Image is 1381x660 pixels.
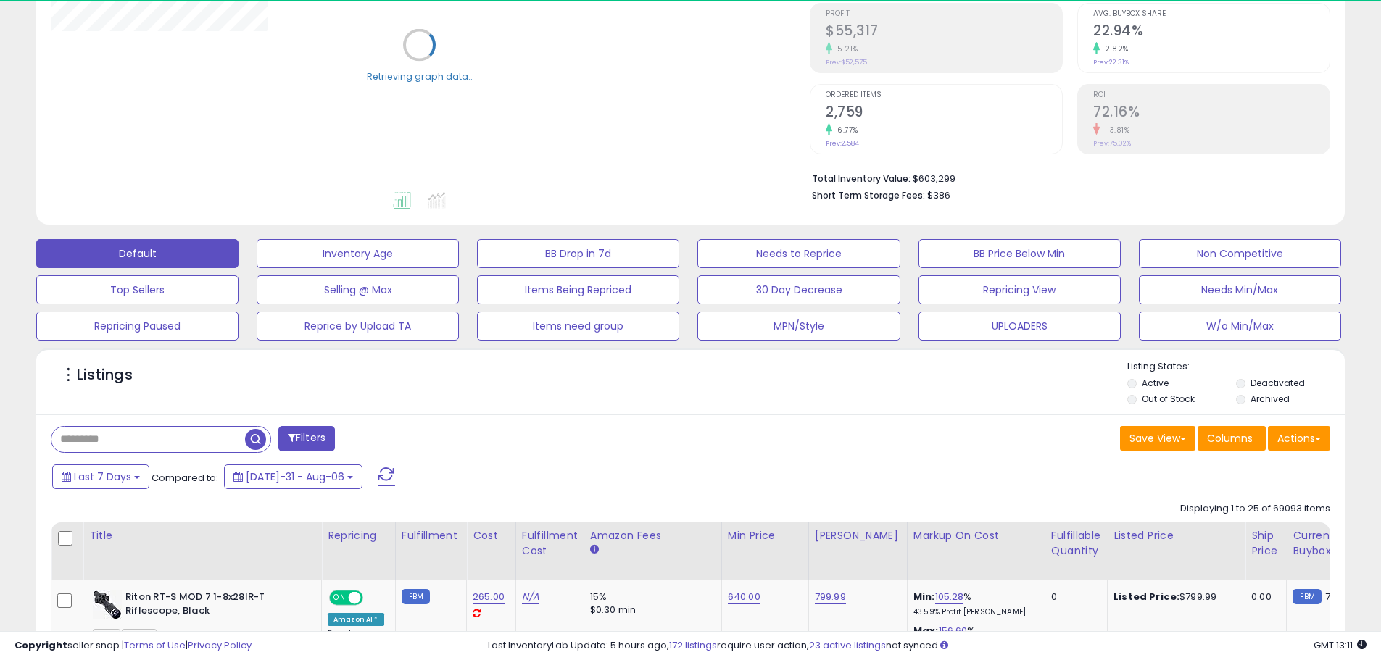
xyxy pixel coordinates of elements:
[36,239,239,268] button: Default
[669,638,717,652] a: 172 listings
[1198,426,1266,451] button: Columns
[826,104,1062,123] h2: 2,759
[36,275,239,304] button: Top Sellers
[728,528,803,543] div: Min Price
[590,528,716,543] div: Amazon Fees
[697,275,900,304] button: 30 Day Decrease
[93,590,122,619] img: 418hPfOYIiL._SL40_.jpg
[826,10,1062,18] span: Profit
[488,639,1367,653] div: Last InventoryLab Update: 5 hours ago, require user action, not synced.
[590,590,710,603] div: 15%
[1139,275,1341,304] button: Needs Min/Max
[477,275,679,304] button: Items Being Repriced
[918,275,1121,304] button: Repricing View
[1051,528,1101,559] div: Fulfillable Quantity
[913,607,1034,617] p: 43.59% Profit [PERSON_NAME]
[812,172,911,185] b: Total Inventory Value:
[257,275,459,304] button: Selling @ Max
[473,590,505,604] a: 265.00
[1093,22,1330,42] h2: 22.94%
[367,70,473,83] div: Retrieving graph data..
[52,464,149,489] button: Last 7 Days
[697,239,900,268] button: Needs to Reprice
[125,590,302,621] b: Riton RT-S MOD 7 1-8x28IR-T Riflescope, Black
[1051,590,1096,603] div: 0
[14,638,67,652] strong: Copyright
[1100,43,1129,54] small: 2.82%
[826,58,867,67] small: Prev: $52,575
[1093,139,1131,148] small: Prev: 75.02%
[477,239,679,268] button: BB Drop in 7d
[826,91,1062,99] span: Ordered Items
[477,312,679,341] button: Items need group
[826,22,1062,42] h2: $55,317
[522,590,539,604] a: N/A
[246,469,344,484] span: [DATE]-31 - Aug-06
[361,592,384,604] span: OFF
[1207,431,1253,446] span: Columns
[812,189,925,201] b: Short Term Storage Fees:
[224,464,362,489] button: [DATE]-31 - Aug-06
[1093,104,1330,123] h2: 72.16%
[124,638,186,652] a: Terms of Use
[1093,91,1330,99] span: ROI
[1100,125,1129,135] small: -3.81%
[1139,239,1341,268] button: Non Competitive
[697,312,900,341] button: MPN/Style
[1113,590,1179,603] b: Listed Price:
[257,239,459,268] button: Inventory Age
[935,590,964,604] a: 105.28
[918,239,1121,268] button: BB Price Below Min
[918,312,1121,341] button: UPLOADERS
[152,471,218,485] span: Compared to:
[14,639,252,653] div: seller snap | |
[1293,589,1321,604] small: FBM
[1142,377,1169,389] label: Active
[1180,502,1330,516] div: Displaying 1 to 25 of 69093 items
[1127,360,1345,374] p: Listing States:
[815,528,901,543] div: [PERSON_NAME]
[77,365,133,385] h5: Listings
[809,638,886,652] a: 23 active listings
[913,590,1034,617] div: %
[832,43,858,54] small: 5.21%
[832,125,858,135] small: 6.77%
[1113,590,1234,603] div: $799.99
[1293,528,1367,559] div: Current Buybox Price
[1251,528,1280,559] div: Ship Price
[278,426,335,451] button: Filters
[927,188,950,202] span: $386
[1093,58,1129,67] small: Prev: 22.31%
[328,613,384,626] div: Amazon AI *
[590,543,599,556] small: Amazon Fees.
[257,312,459,341] button: Reprice by Upload TA
[1142,393,1195,405] label: Out of Stock
[913,590,935,603] b: Min:
[1251,377,1305,389] label: Deactivated
[473,528,510,543] div: Cost
[402,589,430,604] small: FBM
[328,528,389,543] div: Repricing
[89,528,315,543] div: Title
[402,528,460,543] div: Fulfillment
[1113,528,1239,543] div: Listed Price
[1325,590,1356,603] span: 799.99
[590,603,710,617] div: $0.30 min
[36,312,239,341] button: Repricing Paused
[188,638,252,652] a: Privacy Policy
[1093,10,1330,18] span: Avg. Buybox Share
[907,522,1045,580] th: The percentage added to the cost of goods (COGS) that forms the calculator for Min & Max prices.
[1139,312,1341,341] button: W/o Min/Max
[913,528,1039,543] div: Markup on Cost
[826,139,859,148] small: Prev: 2,584
[815,590,846,604] a: 799.99
[74,469,131,484] span: Last 7 Days
[522,528,578,559] div: Fulfillment Cost
[1268,426,1330,451] button: Actions
[728,590,760,604] a: 640.00
[812,169,1319,186] li: $603,299
[1251,393,1290,405] label: Archived
[1251,590,1275,603] div: 0.00
[1314,638,1367,652] span: 2025-08-14 13:11 GMT
[331,592,349,604] span: ON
